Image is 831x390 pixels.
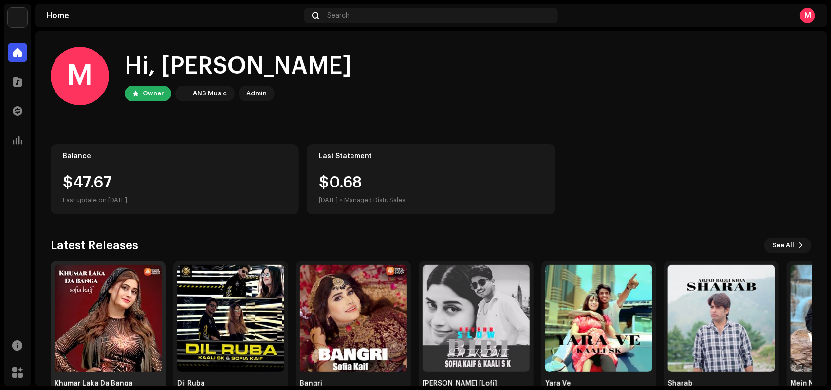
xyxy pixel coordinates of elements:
[63,152,287,160] div: Balance
[668,380,775,388] div: Sharab
[423,380,530,388] div: [PERSON_NAME] [Lofi]
[63,194,287,206] div: Last update on [DATE]
[177,380,284,388] div: Dil Ruba
[47,12,300,19] div: Home
[125,51,351,82] div: Hi, [PERSON_NAME]
[327,12,350,19] span: Search
[300,265,407,372] img: 38610092-f757-4efb-b282-34856e1b4360
[800,8,815,23] div: M
[193,88,227,99] div: ANS Music
[51,144,299,214] re-o-card-value: Balance
[55,380,162,388] div: Khumar Laka Da Banga
[307,144,555,214] re-o-card-value: Last Statement
[340,194,342,206] div: •
[177,265,284,372] img: 07e99ebd-b7c4-4872-9339-42a82c9f5fae
[246,88,267,99] div: Admin
[545,265,652,372] img: c2c82d41-128f-423a-a4ee-f47a64ac60d7
[772,236,794,255] span: See All
[51,47,109,105] div: M
[319,194,338,206] div: [DATE]
[51,238,138,253] h3: Latest Releases
[55,265,162,372] img: a4712781-f943-416b-990d-136ac960a0e0
[143,88,164,99] div: Owner
[668,265,775,372] img: 9c4d517e-05ee-45ad-9550-353ddd7f66ca
[423,265,530,372] img: 24732877-c378-4461-8d3a-ecf9da0fe267
[300,380,407,388] div: Bangri
[344,194,406,206] div: Managed Distr. Sales
[764,238,812,253] button: See All
[545,380,652,388] div: Yara Ve
[319,152,543,160] div: Last Statement
[8,8,27,27] img: bb356b9b-6e90-403f-adc8-c282c7c2e227
[177,88,189,99] img: bb356b9b-6e90-403f-adc8-c282c7c2e227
